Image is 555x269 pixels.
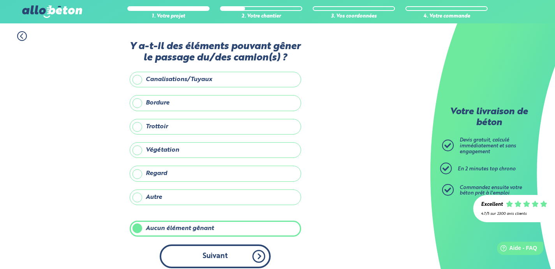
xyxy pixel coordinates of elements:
span: En 2 minutes top chrono [458,166,516,172]
div: 1. Votre projet [127,14,210,19]
span: Commandez ensuite votre béton prêt à l'emploi [460,185,522,196]
label: Aucun élément gênant [130,221,301,236]
span: Devis gratuit, calculé immédiatement et sans engagement [460,138,516,154]
p: Votre livraison de béton [444,107,534,128]
iframe: Help widget launcher [486,239,546,260]
div: 2. Votre chantier [220,14,302,19]
label: Trottoir [130,119,301,134]
div: Excellent [481,202,503,208]
button: Suivant [160,244,271,268]
label: Y a-t-il des éléments pouvant gêner le passage du/des camion(s) ? [130,41,301,64]
img: allobéton [22,5,82,18]
label: Bordure [130,95,301,111]
label: Autre [130,189,301,205]
label: Végétation [130,142,301,158]
div: 4.7/5 sur 2300 avis clients [481,212,547,216]
div: 3. Vos coordonnées [313,14,395,19]
label: Regard [130,166,301,181]
label: Canalisations/Tuyaux [130,72,301,87]
div: 4. Votre commande [405,14,488,19]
